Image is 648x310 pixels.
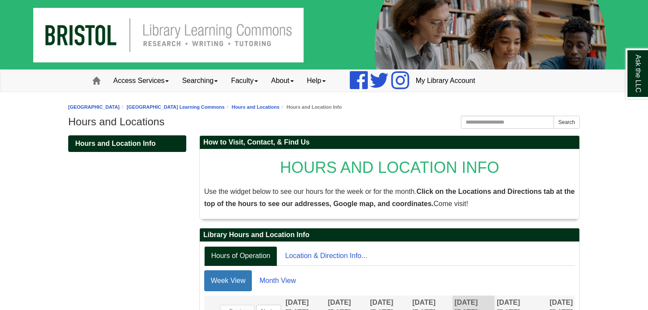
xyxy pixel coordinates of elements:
[107,70,175,92] a: Access Services
[300,70,332,92] a: Help
[68,135,186,152] div: Guide Pages
[412,299,435,306] span: [DATE]
[409,70,482,92] a: My Library Account
[200,228,579,242] h2: Library Hours and Location Info
[232,104,279,110] a: Hours and Locations
[224,70,265,92] a: Faculty
[328,299,351,306] span: [DATE]
[68,103,580,111] nav: breadcrumb
[554,116,580,129] button: Search
[204,188,575,207] span: Use the widget below to see our hours for the week or for the month. Come visit!
[497,299,520,306] span: [DATE]
[75,140,156,147] span: Hours and Location Info
[286,299,309,306] span: [DATE]
[550,299,573,306] span: [DATE]
[200,136,579,149] h2: How to Visit, Contact, & Find Us
[455,299,478,306] span: [DATE]
[68,116,580,128] h1: Hours and Locations
[68,135,186,152] a: Hours and Location Info
[279,103,342,111] li: Hours and Location Info
[127,104,225,110] a: [GEOGRAPHIC_DATA] Learning Commons
[278,246,374,266] a: Location & Direction Info...
[370,299,393,306] span: [DATE]
[68,104,120,110] a: [GEOGRAPHIC_DATA]
[204,270,252,291] a: Week View
[265,70,300,92] a: About
[204,246,277,266] a: Hours of Operation
[175,70,224,92] a: Searching
[253,270,302,291] a: Month View
[280,158,499,176] span: HOURS AND LOCATION INFO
